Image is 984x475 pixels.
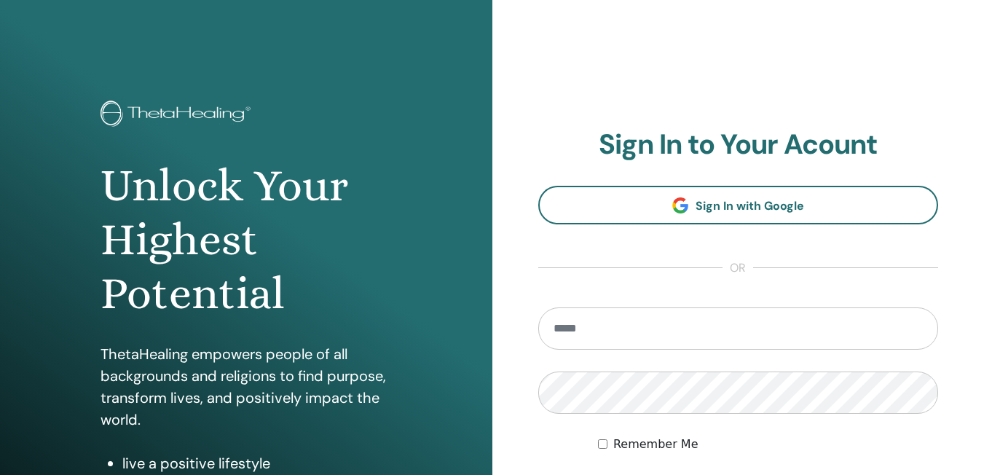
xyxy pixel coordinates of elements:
[101,343,392,431] p: ThetaHealing empowers people of all backgrounds and religions to find purpose, transform lives, a...
[101,159,392,321] h1: Unlock Your Highest Potential
[613,436,698,453] label: Remember Me
[122,452,392,474] li: live a positive lifestyle
[723,259,753,277] span: or
[538,186,939,224] a: Sign In with Google
[598,436,938,453] div: Keep me authenticated indefinitely or until I manually logout
[696,198,804,213] span: Sign In with Google
[538,128,939,162] h2: Sign In to Your Acount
